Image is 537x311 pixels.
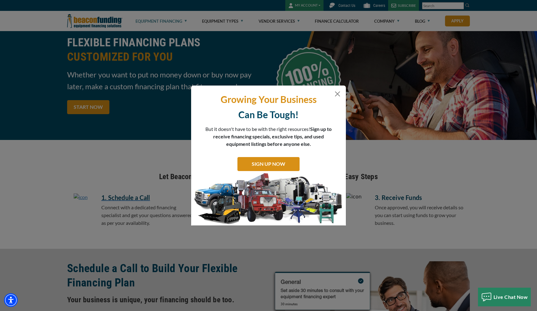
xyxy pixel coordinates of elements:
[191,173,346,225] img: subscribe-modal.jpg
[4,293,18,307] div: Accessibility Menu
[196,109,341,121] p: Can Be Tough!
[478,288,531,306] button: Live Chat Now
[237,157,300,171] a: SIGN UP NOW
[196,93,341,105] p: Growing Your Business
[213,126,332,147] span: Sign up to receive financing specials, exclusive tips, and used equipment listings before anyone ...
[334,90,341,98] button: Close
[205,125,332,148] p: But it doesn't have to be with the right resources!
[493,294,528,300] span: Live Chat Now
